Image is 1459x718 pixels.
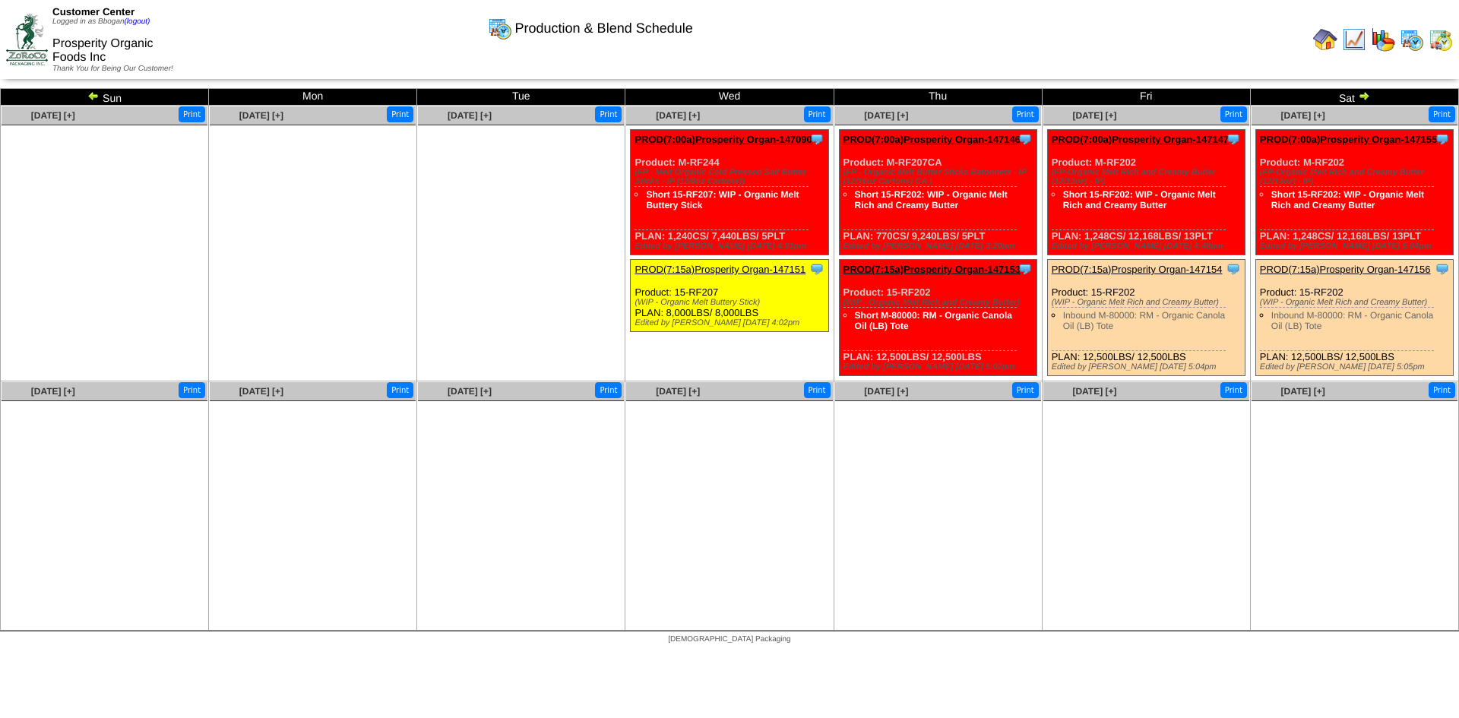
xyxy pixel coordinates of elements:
span: Production & Blend Schedule [515,21,693,36]
div: Product: M-RF202 PLAN: 1,248CS / 12,168LBS / 13PLT [1255,130,1453,255]
button: Print [595,382,622,398]
img: Tooltip [809,261,824,277]
span: Thank You for Being Our Customer! [52,65,173,73]
a: PROD(7:00a)Prosperity Organ-147090 [635,134,812,145]
a: Inbound M-80000: RM - Organic Canola Oil (LB) Tote [1063,310,1225,331]
button: Print [1220,106,1247,122]
img: arrowleft.gif [87,90,100,102]
img: Tooltip [1018,131,1033,147]
a: PROD(7:00a)Prosperity Organ-147155 [1260,134,1437,145]
button: Print [1429,382,1455,398]
a: [DATE] [+] [1281,110,1325,121]
button: Print [804,106,831,122]
div: Edited by [PERSON_NAME] [DATE] 3:20pm [843,242,1036,251]
td: Thu [834,89,1042,106]
img: graph.gif [1371,27,1395,52]
button: Print [1220,382,1247,398]
a: PROD(7:00a)Prosperity Organ-147146 [843,134,1021,145]
button: Print [595,106,622,122]
div: Edited by [PERSON_NAME] [DATE] 5:05pm [1260,362,1453,372]
a: [DATE] [+] [656,110,700,121]
div: Product: 15-RF202 PLAN: 12,500LBS / 12,500LBS [1047,260,1245,376]
a: [DATE] [+] [1281,386,1325,397]
div: Product: M-RF244 PLAN: 1,240CS / 7,440LBS / 5PLT [631,130,828,255]
a: [DATE] [+] [864,386,908,397]
a: PROD(7:15a)Prosperity Organ-147156 [1260,264,1431,275]
button: Print [1012,382,1039,398]
td: Wed [625,89,834,106]
img: line_graph.gif [1342,27,1366,52]
div: (FP-Organic Melt Rich and Creamy Butter (12/13oz) - IP) [1260,168,1453,186]
div: Edited by [PERSON_NAME] [DATE] 5:02pm [843,362,1036,372]
button: Print [179,106,205,122]
a: [DATE] [+] [656,386,700,397]
a: PROD(7:15a)Prosperity Organ-147153 [843,264,1021,275]
span: [DEMOGRAPHIC_DATA] Packaging [668,635,790,644]
div: (FP - Melt Organic Cold Pressed Salt Butter Sticks - IP (12/8oz Cartons)) [635,168,828,186]
a: Short M-80000: RM - Organic Canola Oil (LB) Tote [855,310,1012,331]
a: [DATE] [+] [1072,386,1116,397]
img: home.gif [1313,27,1337,52]
span: Customer Center [52,6,135,17]
div: Edited by [PERSON_NAME] [DATE] 4:48pm [1052,242,1245,251]
a: [DATE] [+] [239,386,283,397]
a: Short 15-RF207: WIP - Organic Melt Buttery Stick [646,189,799,210]
div: Edited by [PERSON_NAME] [DATE] 4:02pm [635,318,828,327]
a: [DATE] [+] [448,386,492,397]
button: Print [387,382,413,398]
div: Product: 15-RF207 PLAN: 8,000LBS / 8,000LBS [631,260,828,332]
a: [DATE] [+] [448,110,492,121]
span: Logged in as Bbogan [52,17,150,26]
div: Product: 15-RF202 PLAN: 12,500LBS / 12,500LBS [1255,260,1453,376]
img: Tooltip [809,131,824,147]
button: Print [179,382,205,398]
div: (WIP - Organic Melt Rich and Creamy Butter) [1260,298,1453,307]
button: Print [1429,106,1455,122]
a: PROD(7:15a)Prosperity Organ-147151 [635,264,805,275]
div: Product: 15-RF202 PLAN: 12,500LBS / 12,500LBS [839,260,1036,376]
img: Tooltip [1435,261,1450,277]
td: Sun [1,89,209,106]
a: PROD(7:00a)Prosperity Organ-147147 [1052,134,1229,145]
span: [DATE] [+] [864,110,908,121]
div: (WIP - Organic Melt Rich and Creamy Butter) [1052,298,1245,307]
td: Mon [209,89,417,106]
a: [DATE] [+] [31,386,75,397]
div: Product: M-RF202 PLAN: 1,248CS / 12,168LBS / 13PLT [1047,130,1245,255]
div: (FP-Organic Melt Rich and Creamy Butter (12/13oz) - IP) [1052,168,1245,186]
td: Sat [1250,89,1458,106]
img: Tooltip [1435,131,1450,147]
a: Inbound M-80000: RM - Organic Canola Oil (LB) Tote [1271,310,1433,331]
a: [DATE] [+] [31,110,75,121]
button: Print [1012,106,1039,122]
div: Edited by [PERSON_NAME] [DATE] 5:04pm [1052,362,1245,372]
div: Product: M-RF207CA PLAN: 770CS / 9,240LBS / 5PLT [839,130,1036,255]
img: calendarinout.gif [1429,27,1453,52]
span: Prosperity Organic Foods Inc [52,37,153,64]
div: (WIP - Organic Melt Rich and Creamy Butter) [843,298,1036,307]
img: Tooltip [1018,261,1033,277]
a: Short 15-RF202: WIP - Organic Melt Rich and Creamy Butter [855,189,1008,210]
a: [DATE] [+] [1072,110,1116,121]
a: [DATE] [+] [239,110,283,121]
div: Edited by [PERSON_NAME] [DATE] 5:04pm [1260,242,1453,251]
a: Short 15-RF202: WIP - Organic Melt Rich and Creamy Butter [1271,189,1424,210]
div: (FP - Organic Melt Butter Sticks Batonnets - IP (12/16oz Cartons) CA ) [843,168,1036,186]
img: calendarprod.gif [488,16,512,40]
img: Tooltip [1226,261,1241,277]
div: Edited by [PERSON_NAME] [DATE] 4:01pm [635,242,828,251]
button: Print [387,106,413,122]
a: (logout) [125,17,150,26]
button: Print [804,382,831,398]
